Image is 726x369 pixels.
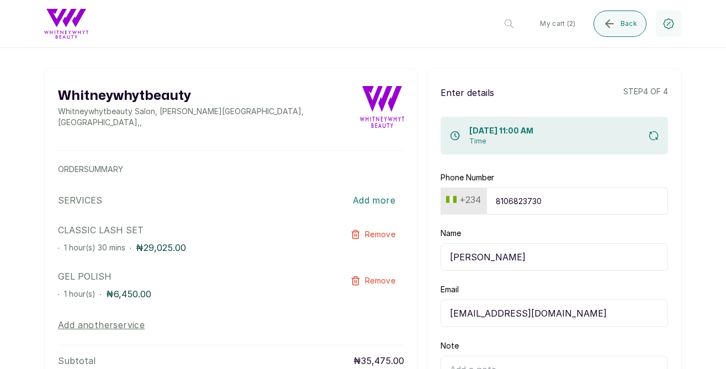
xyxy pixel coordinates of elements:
[441,172,494,183] label: Phone Number
[353,354,404,367] p: ₦35,475.00
[44,9,88,39] img: business logo
[58,270,335,283] p: GEL POLISH
[469,137,533,146] p: Time
[621,19,637,28] span: Back
[342,223,404,245] button: Remove
[365,229,395,240] span: Remove
[58,86,360,106] h2: Whitneywhytbeauty
[441,284,459,295] label: Email
[360,86,404,128] img: business logo
[58,106,360,128] p: Whitneywhytbeauty Salon, [PERSON_NAME][GEOGRAPHIC_DATA], [GEOGRAPHIC_DATA] , ,
[441,243,668,271] input: Jane Okon
[106,287,151,301] p: ₦6,450.00
[58,194,102,207] p: SERVICES
[58,164,404,175] p: ORDER SUMMARY
[531,10,584,37] button: My cart (2)
[441,86,494,99] p: Enter details
[623,86,668,99] p: step 4 of 4
[486,188,668,215] input: 9151930463
[441,300,668,327] input: email@acme.com
[441,340,459,351] label: Note
[58,318,145,331] button: Add anotherservice
[64,243,125,252] span: 1 hour(s) 30 mins
[365,275,395,286] span: Remove
[136,241,186,254] p: ₦29,025.00
[344,188,404,212] button: Add more
[469,126,533,137] h1: [DATE] 11:00 AM
[58,287,335,301] div: · ·
[442,191,485,208] button: +234
[593,10,646,37] button: Back
[58,223,335,237] p: CLASSIC LASH SET
[58,354,96,367] p: Subtotal
[441,228,461,239] label: Name
[342,270,404,292] button: Remove
[58,241,335,254] div: · ·
[64,289,96,298] span: 1 hour(s)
